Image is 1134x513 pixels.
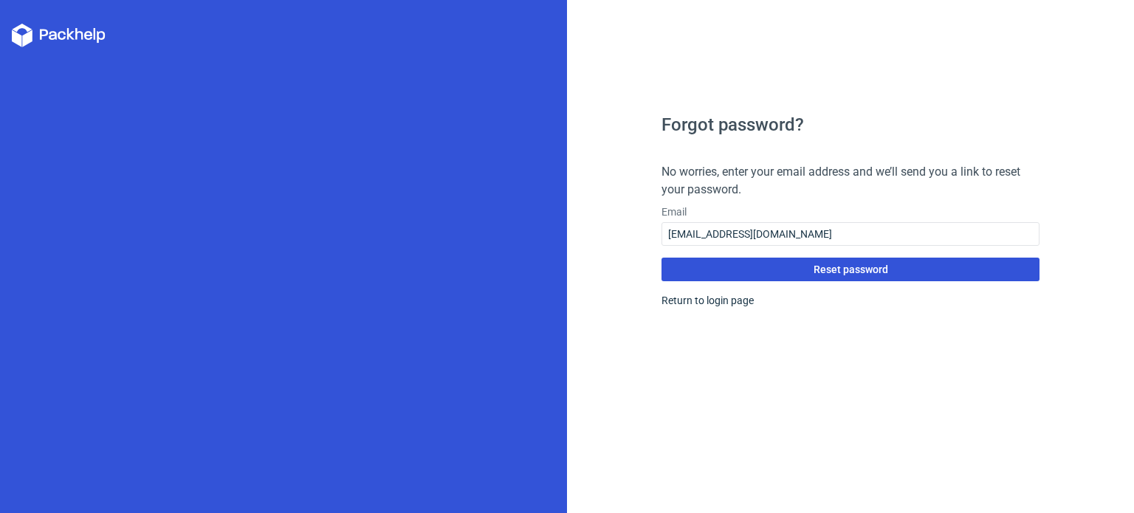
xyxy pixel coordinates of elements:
button: Reset password [661,258,1039,281]
label: Email [661,204,1039,219]
h4: No worries, enter your email address and we’ll send you a link to reset your password. [661,163,1039,199]
span: Reset password [814,264,888,275]
h1: Forgot password? [661,116,1039,134]
a: Return to login page [661,295,754,306]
